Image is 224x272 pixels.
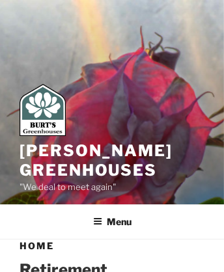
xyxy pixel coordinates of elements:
[84,206,141,238] button: Menu
[20,239,204,252] h1: Home
[20,84,66,136] img: Burt's Greenhouses
[20,180,204,195] p: "We deal to meet again"
[20,141,173,180] a: [PERSON_NAME] Greenhouses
